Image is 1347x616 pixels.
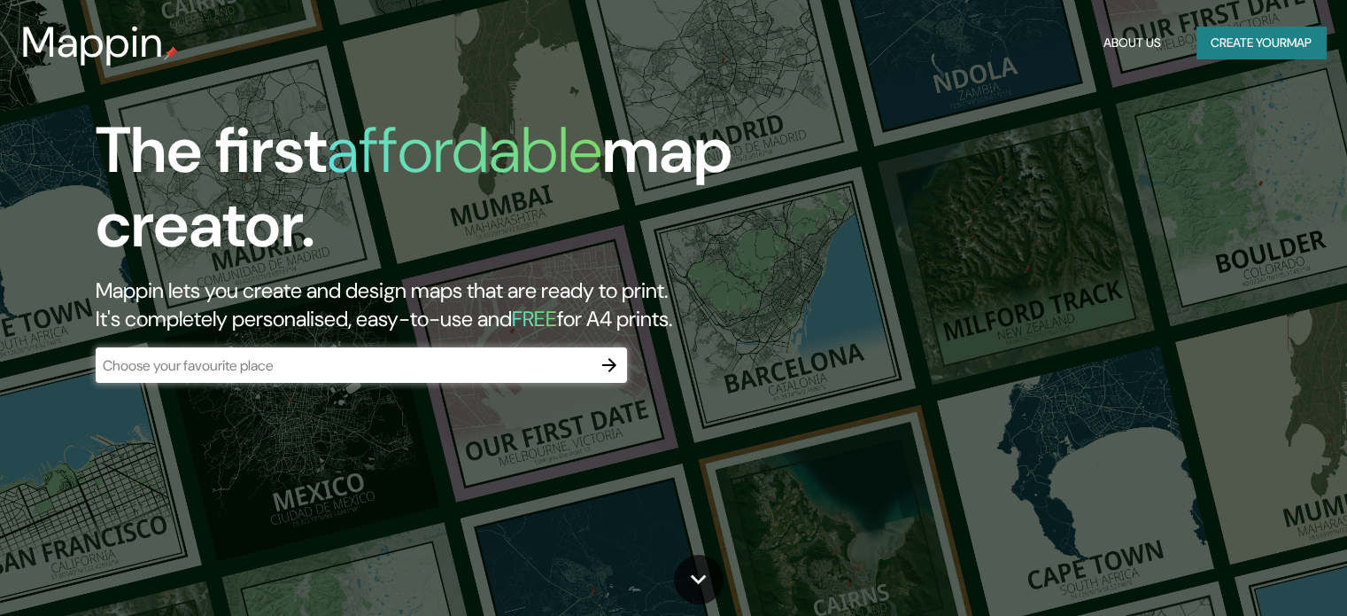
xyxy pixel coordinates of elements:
iframe: Help widget launcher [1189,547,1328,597]
img: mappin-pin [164,46,178,60]
button: About Us [1096,27,1168,59]
h5: FREE [512,305,557,332]
input: Choose your favourite place [96,355,592,376]
button: Create yourmap [1196,27,1326,59]
h1: The first map creator. [96,113,770,277]
h3: Mappin [21,18,164,67]
h2: Mappin lets you create and design maps that are ready to print. It's completely personalised, eas... [96,277,770,333]
h1: affordable [327,109,602,191]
